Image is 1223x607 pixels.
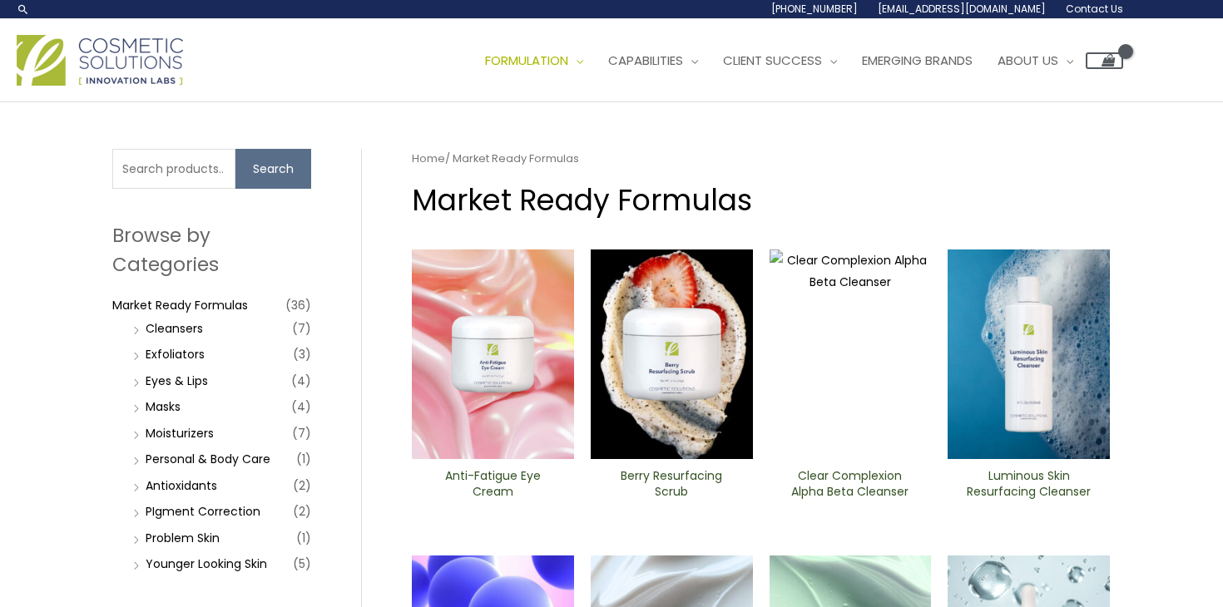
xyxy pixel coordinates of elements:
a: PIgment Correction [146,503,260,520]
span: Contact Us [1066,2,1123,16]
a: Moisturizers [146,425,214,442]
span: (1) [296,526,311,550]
h2: Browse by Categories [112,221,311,278]
img: Clear Complexion Alpha Beta ​Cleanser [770,249,932,459]
a: Exfoliators [146,346,205,363]
a: Emerging Brands [849,36,985,86]
a: Masks [146,398,181,415]
a: Younger Looking Skin [146,555,267,572]
span: Client Success [723,52,822,69]
a: Personal & Body Care [146,451,270,467]
span: Formulation [485,52,568,69]
a: Capabilities [596,36,711,86]
a: Antioxidants [146,477,217,494]
span: (4) [291,369,311,392]
span: Emerging Brands [862,52,973,69]
span: About Us [998,52,1058,69]
a: Eyes & Lips [146,373,208,389]
span: (2) [293,500,311,523]
img: Cosmetic Solutions Logo [17,35,183,86]
h2: Clear Complexion Alpha Beta ​Cleanser [783,468,917,500]
a: Formulation [473,36,596,86]
a: Anti-Fatigue Eye Cream [426,468,560,506]
img: Anti Fatigue Eye Cream [412,249,574,459]
nav: Site Navigation [460,36,1123,86]
span: (4) [291,395,311,418]
h2: Berry Resurfacing Scrub [605,468,739,500]
a: Berry Resurfacing Scrub [605,468,739,506]
span: [EMAIL_ADDRESS][DOMAIN_NAME] [878,2,1046,16]
a: Cleansers [146,320,203,337]
span: (3) [293,343,311,366]
nav: Breadcrumb [412,149,1110,169]
h2: Anti-Fatigue Eye Cream [426,468,560,500]
span: (2) [293,474,311,497]
img: Berry Resurfacing Scrub [591,249,753,459]
a: Client Success [711,36,849,86]
a: Problem Skin [146,530,220,546]
span: Capabilities [608,52,683,69]
a: Home [412,151,445,166]
a: About Us [985,36,1086,86]
input: Search products… [112,149,235,189]
span: (1) [296,447,311,471]
img: Luminous Skin Resurfacing ​Cleanser [948,249,1110,459]
a: Clear Complexion Alpha Beta ​Cleanser [783,468,917,506]
a: Luminous Skin Resurfacing ​Cleanser [962,468,1096,506]
span: [PHONE_NUMBER] [771,2,858,16]
span: (7) [292,422,311,445]
span: (5) [293,552,311,575]
a: Market Ready Formulas [112,297,248,313]
span: (7) [292,317,311,340]
button: Search [235,149,311,189]
h2: Luminous Skin Resurfacing ​Cleanser [962,468,1096,500]
a: View Shopping Cart, empty [1086,52,1123,69]
h1: Market Ready Formulas [412,180,1110,220]
a: Search icon link [17,2,30,16]
span: (36) [285,294,311,317]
